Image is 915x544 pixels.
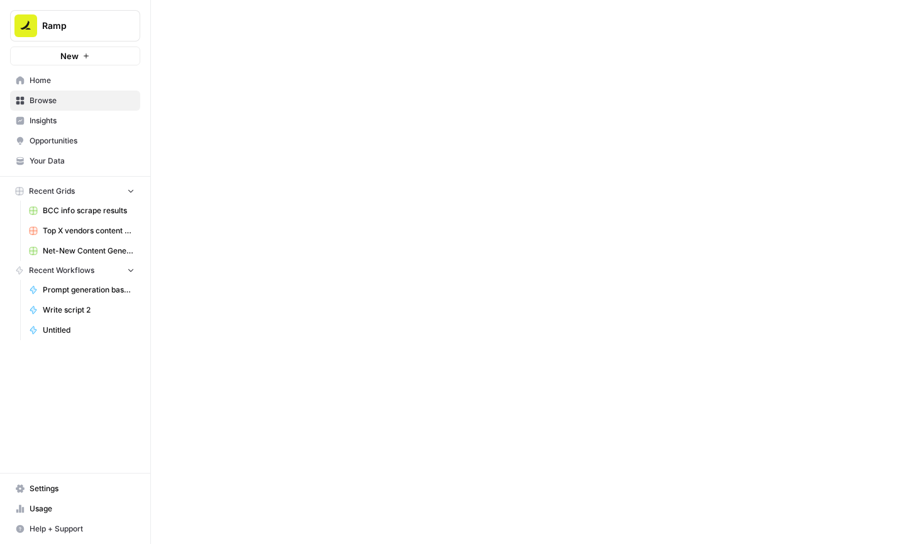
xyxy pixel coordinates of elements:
a: Settings [10,479,140,499]
span: Recent Grids [29,186,75,197]
span: Browse [30,95,135,106]
button: Help + Support [10,519,140,539]
span: Insights [30,115,135,126]
button: Recent Workflows [10,261,140,280]
a: Untitled [23,320,140,340]
span: Untitled [43,325,135,336]
img: Ramp Logo [14,14,37,37]
a: Insights [10,111,140,131]
span: Net-New Content Generator - Grid Template [43,245,135,257]
button: Recent Grids [10,182,140,201]
span: Ramp [42,19,118,32]
button: Workspace: Ramp [10,10,140,42]
span: BCC info scrape results [43,205,135,216]
a: Usage [10,499,140,519]
a: Home [10,70,140,91]
span: Top X vendors content generator [43,225,135,236]
span: New [60,50,79,62]
a: Prompt generation based on URL v1 [23,280,140,300]
span: Home [30,75,135,86]
span: Prompt generation based on URL v1 [43,284,135,296]
button: New [10,47,140,65]
a: Your Data [10,151,140,171]
a: Write script 2 [23,300,140,320]
a: BCC info scrape results [23,201,140,221]
a: Browse [10,91,140,111]
a: Top X vendors content generator [23,221,140,241]
span: Recent Workflows [29,265,94,276]
span: Help + Support [30,523,135,535]
span: Your Data [30,155,135,167]
a: Net-New Content Generator - Grid Template [23,241,140,261]
span: Opportunities [30,135,135,147]
span: Usage [30,503,135,514]
span: Write script 2 [43,304,135,316]
span: Settings [30,483,135,494]
a: Opportunities [10,131,140,151]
